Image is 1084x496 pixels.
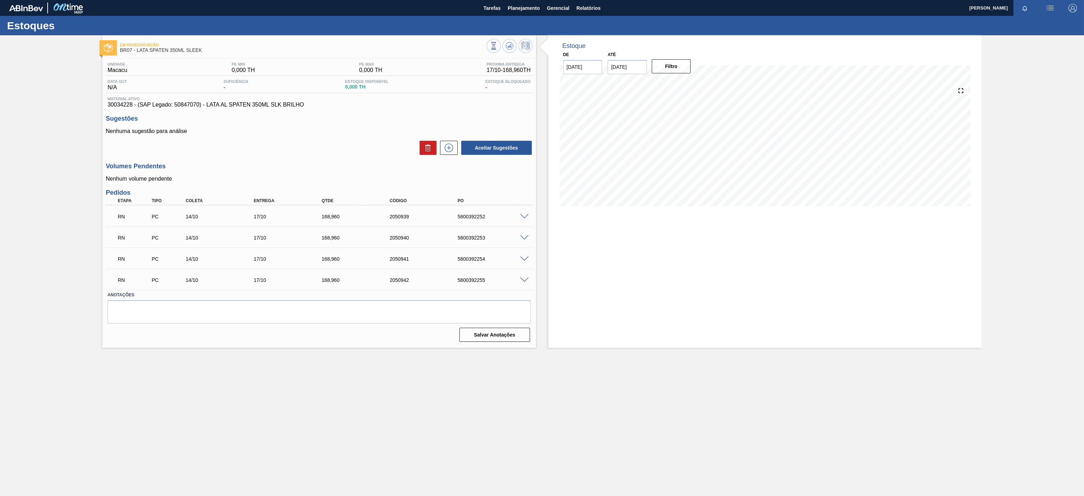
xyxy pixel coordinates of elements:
[563,52,569,57] label: De
[184,277,262,283] div: 14/10/2025
[224,79,248,84] span: Suficiência
[416,141,436,155] div: Excluir Sugestões
[104,43,113,52] img: Ícone
[120,48,487,53] span: BR07 - LATA SPATEN 350ML SLEEK
[120,43,487,47] span: Em Renegociação
[388,214,466,219] div: 2050939
[1013,3,1036,13] button: Notificações
[184,256,262,262] div: 14/10/2025
[487,62,531,66] span: Próxima Entrega
[150,277,187,283] div: Pedido de Compra
[108,67,127,73] span: Macacu
[456,198,534,203] div: PO
[108,290,531,300] label: Anotações
[118,235,152,241] p: RN
[436,141,458,155] div: Nova sugestão
[118,214,152,219] p: RN
[252,214,330,219] div: 17/10/2025
[320,214,398,219] div: 168,960
[118,277,152,283] p: RN
[485,79,530,84] span: Estoque Bloqueado
[320,277,398,283] div: 168,960
[487,67,531,73] span: 17/10 - 168,960 TH
[320,198,398,203] div: Qtde
[106,163,532,170] h3: Volumes Pendentes
[456,256,534,262] div: 5800392254
[320,256,398,262] div: 168,960
[252,256,330,262] div: 17/10/2025
[108,79,127,84] span: Data out
[518,39,532,53] button: Programar Estoque
[563,60,602,74] input: dd/mm/yyyy
[116,272,153,288] div: Em Renegociação
[483,79,532,91] div: -
[320,235,398,241] div: 168,960
[252,235,330,241] div: 17/10/2025
[345,84,389,90] span: 0,000 TH
[577,4,601,12] span: Relatórios
[608,52,616,57] label: Até
[222,79,250,91] div: -
[461,141,532,155] button: Aceitar Sugestões
[106,79,129,91] div: N/A
[388,198,466,203] div: Código
[562,42,586,50] div: Estoque
[108,97,531,101] span: Material ativo
[502,39,517,53] button: Atualizar Gráfico
[106,115,532,122] h3: Sugestões
[184,214,262,219] div: 14/10/2025
[116,230,153,246] div: Em Renegociação
[106,176,532,182] p: Nenhum volume pendente
[388,235,466,241] div: 2050940
[608,60,647,74] input: dd/mm/yyyy
[359,62,383,66] span: PE MAX
[345,79,389,84] span: Estoque Disponível
[108,102,531,108] span: 30034228 - (SAP Legado: 50847070) - LATA AL SPATEN 350ML SLK BRILHO
[116,198,153,203] div: Etapa
[106,189,532,196] h3: Pedidos
[108,62,127,66] span: Unidade
[388,256,466,262] div: 2050941
[652,59,691,73] button: Filtro
[359,67,383,73] span: 0,000 TH
[456,235,534,241] div: 5800392253
[547,4,570,12] span: Gerencial
[150,214,187,219] div: Pedido de Compra
[150,235,187,241] div: Pedido de Compra
[456,277,534,283] div: 5800392255
[458,140,532,156] div: Aceitar Sugestões
[118,256,152,262] p: RN
[150,198,187,203] div: Tipo
[252,277,330,283] div: 17/10/2025
[1046,4,1054,12] img: userActions
[459,328,530,342] button: Salvar Anotações
[184,235,262,241] div: 14/10/2025
[231,62,255,66] span: PE MIN
[483,4,501,12] span: Tarefas
[456,214,534,219] div: 5800392252
[106,128,532,134] p: Nenhuma sugestão para análise
[150,256,187,262] div: Pedido de Compra
[116,251,153,267] div: Em Renegociação
[487,39,501,53] button: Visão Geral dos Estoques
[1068,4,1077,12] img: Logout
[252,198,330,203] div: Entrega
[508,4,540,12] span: Planejamento
[116,209,153,224] div: Em Renegociação
[231,67,255,73] span: 0,000 TH
[388,277,466,283] div: 2050942
[7,22,132,30] h1: Estoques
[9,5,43,11] img: TNhmsLtSVTkK8tSr43FrP2fwEKptu5GPRR3wAAAABJRU5ErkJggg==
[184,198,262,203] div: Coleta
